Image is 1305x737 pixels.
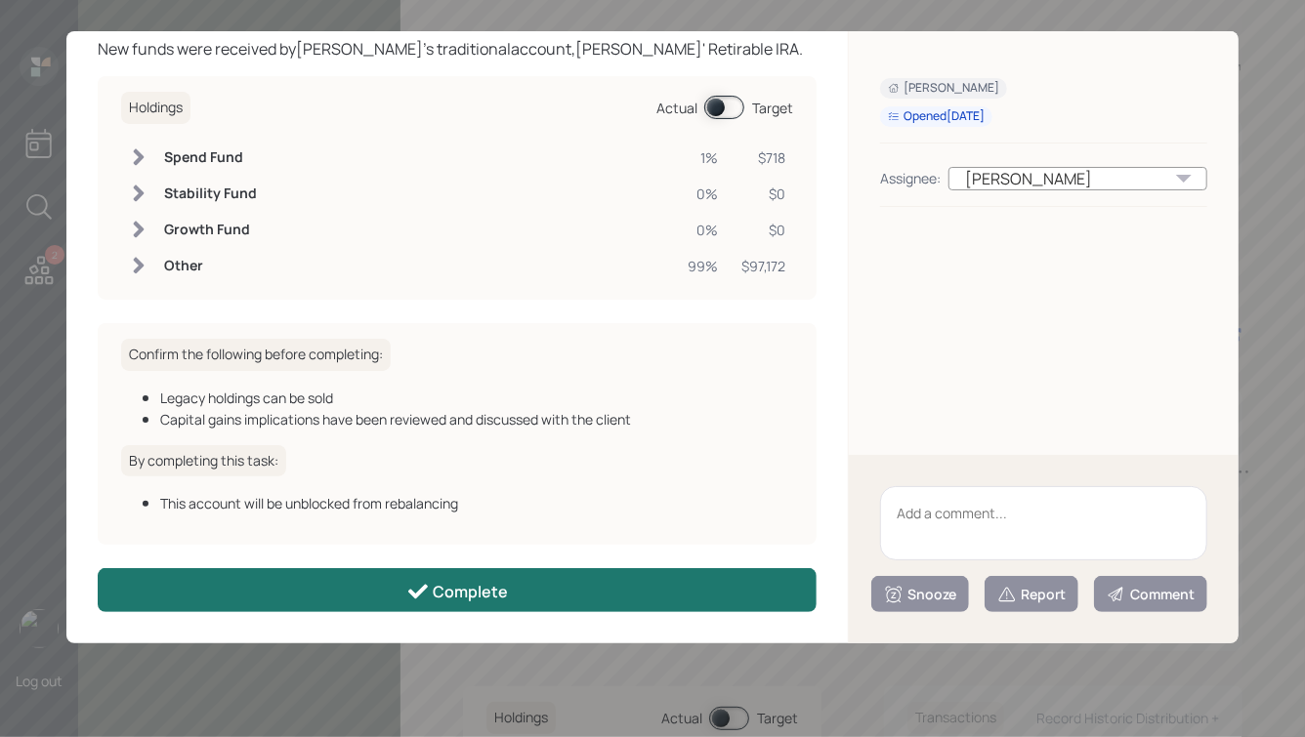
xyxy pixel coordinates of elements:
[1094,576,1207,612] button: Comment
[884,585,956,604] div: Snooze
[688,220,718,240] div: 0%
[888,108,985,125] div: Opened [DATE]
[121,339,391,371] h6: Confirm the following before completing:
[160,409,793,430] div: Capital gains implications have been reviewed and discussed with the client
[406,580,509,603] div: Complete
[741,184,785,204] div: $0
[948,167,1207,190] div: [PERSON_NAME]
[688,184,718,204] div: 0%
[741,147,785,168] div: $718
[160,493,793,513] div: This account will be unblocked from rebalancing
[880,168,941,188] div: Assignee:
[656,98,697,118] div: Actual
[688,256,718,276] div: 99%
[164,185,257,202] h6: Stability Fund
[160,388,793,408] div: Legacy holdings can be sold
[752,98,793,118] div: Target
[871,576,969,612] button: Snooze
[164,149,257,166] h6: Spend Fund
[121,445,286,477] h6: By completing this task:
[1107,585,1195,604] div: Comment
[997,585,1066,604] div: Report
[98,37,817,61] div: New funds were received by [PERSON_NAME] 's traditional account, [PERSON_NAME]' Retirable IRA .
[121,92,190,124] h6: Holdings
[741,220,785,240] div: $0
[164,258,257,274] h6: Other
[888,80,999,97] div: [PERSON_NAME]
[98,568,817,612] button: Complete
[164,222,257,238] h6: Growth Fund
[985,576,1078,612] button: Report
[741,256,785,276] div: $97,172
[688,147,718,168] div: 1%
